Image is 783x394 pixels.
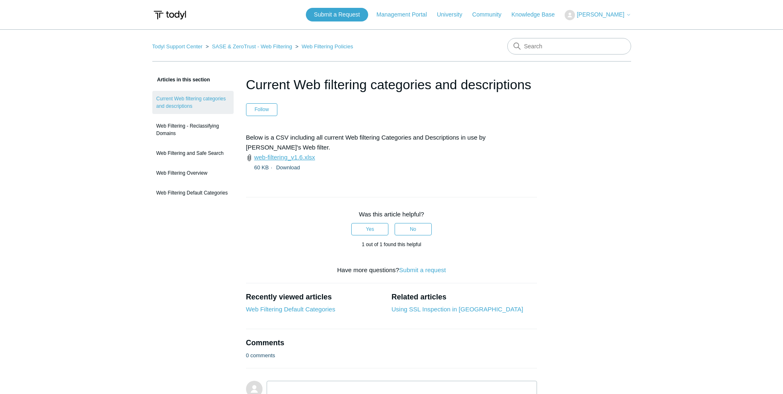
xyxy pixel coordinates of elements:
[302,43,353,50] a: Web Filtering Policies
[254,154,315,161] a: web-filtering_v1.6.xlsx
[246,103,278,116] button: Follow Article
[254,164,274,171] span: 60 KB
[204,43,293,50] li: SASE & ZeroTrust - Web Filtering
[399,266,446,273] a: Submit a request
[246,133,537,152] p: Below is a CSV including all current Web filtering Categories and Descriptions in use by [PERSON_...
[577,11,624,18] span: [PERSON_NAME]
[152,91,234,114] a: Current Web filtering categories and descriptions
[152,77,210,83] span: Articles in this section
[391,292,537,303] h2: Related articles
[246,351,275,360] p: 0 comments
[511,10,563,19] a: Knowledge Base
[152,185,234,201] a: Web Filtering Default Categories
[395,223,432,235] button: This article was not helpful
[152,165,234,181] a: Web Filtering Overview
[293,43,353,50] li: Web Filtering Policies
[351,223,388,235] button: This article was helpful
[246,75,537,95] h1: Current Web filtering categories and descriptions
[152,43,204,50] li: Todyl Support Center
[246,337,537,349] h2: Comments
[152,145,234,161] a: Web Filtering and Safe Search
[507,38,631,55] input: Search
[246,266,537,275] div: Have more questions?
[246,292,383,303] h2: Recently viewed articles
[276,164,300,171] a: Download
[362,242,421,247] span: 1 out of 1 found this helpful
[152,118,234,141] a: Web Filtering - Reclassifying Domains
[565,10,631,20] button: [PERSON_NAME]
[376,10,435,19] a: Management Portal
[306,8,368,21] a: Submit a Request
[391,306,523,313] a: Using SSL Inspection in [GEOGRAPHIC_DATA]
[246,306,336,313] a: Web Filtering Default Categories
[212,43,292,50] a: SASE & ZeroTrust - Web Filtering
[152,7,187,23] img: Todyl Support Center Help Center home page
[359,211,424,218] span: Was this article helpful?
[152,43,203,50] a: Todyl Support Center
[437,10,470,19] a: University
[472,10,510,19] a: Community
